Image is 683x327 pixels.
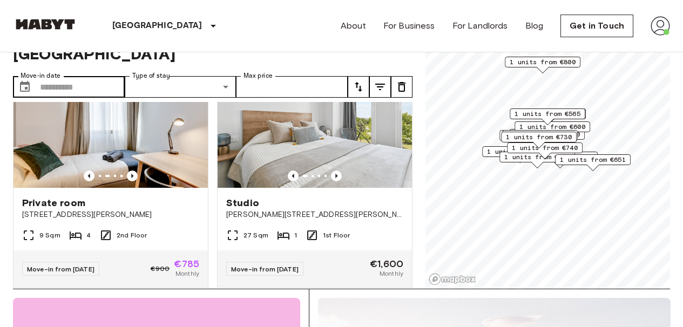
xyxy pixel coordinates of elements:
canvas: Map [425,13,670,289]
span: Move-in from [DATE] [27,265,94,273]
span: 1 [294,230,297,240]
div: Map marker [499,130,575,147]
a: Previous imagePrevious imagePrivate room[STREET_ADDRESS][PERSON_NAME]9 Sqm42nd FloorMove-in from ... [13,58,208,288]
label: Type of stay [132,71,170,80]
span: 1 units from €740 [512,143,578,153]
span: 27 Sqm [244,230,268,240]
span: [STREET_ADDRESS][PERSON_NAME] [22,209,199,220]
div: Map marker [505,57,580,73]
div: Map marker [482,146,558,163]
span: Monthly [175,269,199,278]
span: 1st Floor [323,230,350,240]
div: Map marker [555,154,631,171]
span: 2nd Floor [117,230,147,240]
img: Marketing picture of unit ES-15-102-105-001 [218,58,412,188]
span: 1 units from €750 [487,147,553,156]
button: Previous image [127,171,138,181]
span: 1 units from €600 [519,122,585,132]
label: Move-in date [21,71,60,80]
button: tune [348,76,369,98]
button: Previous image [331,171,342,181]
span: 9 Sqm [39,230,60,240]
a: Get in Touch [560,15,633,37]
div: Map marker [502,130,578,147]
button: tune [391,76,412,98]
span: [PERSON_NAME][STREET_ADDRESS][PERSON_NAME][PERSON_NAME] [226,209,403,220]
span: 1 units from €800 [510,57,576,67]
div: Map marker [510,108,585,125]
img: Habyt [13,19,78,30]
img: Marketing picture of unit ES-15-018-001-03H [13,58,208,188]
span: 1 units from €565 [515,109,580,119]
a: Marketing picture of unit ES-15-102-105-001Previous imagePrevious imageStudio[PERSON_NAME][STREET... [217,58,412,288]
a: Mapbox logo [429,273,476,285]
button: Previous image [84,171,94,181]
a: About [341,19,366,32]
span: €900 [151,264,170,274]
span: 1 units from €700 [514,130,580,139]
label: Max price [244,71,273,80]
div: Map marker [499,152,575,168]
span: Move-in from [DATE] [231,265,299,273]
a: For Business [383,19,435,32]
span: 1 units from €630 [504,152,570,162]
button: Previous image [288,171,299,181]
button: Choose date [14,76,36,98]
span: 1 units from €730 [506,132,572,142]
span: Studio [226,196,259,209]
div: Map marker [501,132,577,148]
span: 1 units from €651 [560,155,626,165]
span: €785 [174,259,199,269]
img: avatar [651,16,670,36]
div: Map marker [507,142,583,159]
span: Private room [22,196,85,209]
span: Monthly [380,269,403,278]
span: 4 [86,230,91,240]
button: tune [369,76,391,98]
a: For Landlords [452,19,508,32]
div: Map marker [509,129,585,146]
span: 1 units from €515 [507,131,573,140]
span: €1,600 [370,259,403,269]
a: Blog [525,19,544,32]
p: [GEOGRAPHIC_DATA] [112,19,202,32]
